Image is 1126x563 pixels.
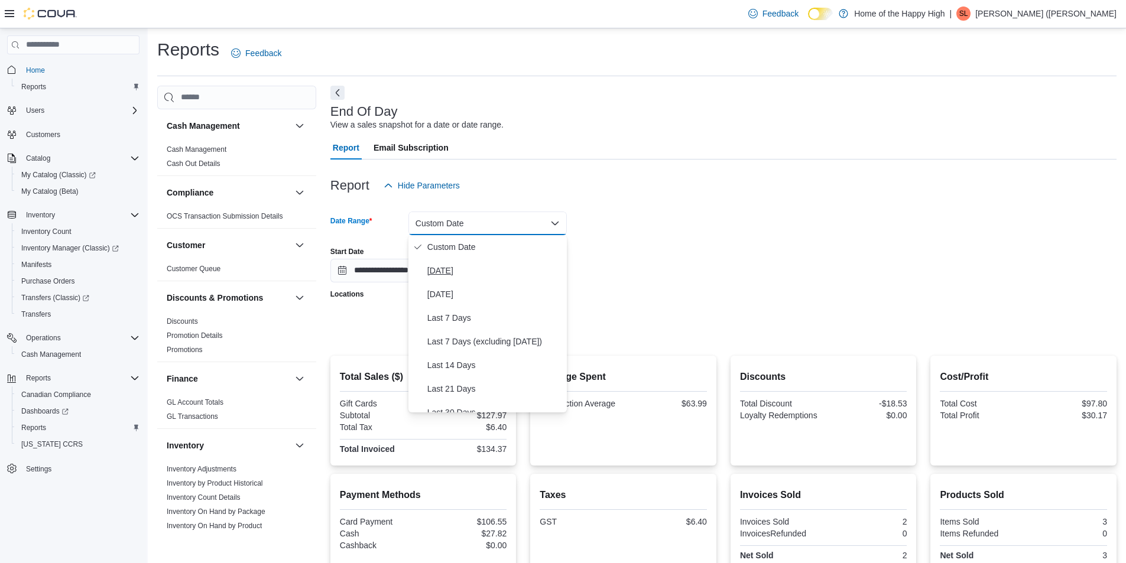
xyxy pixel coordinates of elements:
button: Users [2,102,144,119]
button: Discounts & Promotions [167,292,290,304]
a: My Catalog (Classic) [12,167,144,183]
button: Inventory Count [12,223,144,240]
span: SL [959,6,968,21]
div: Select listbox [408,235,567,412]
button: Reports [12,419,144,436]
h2: Products Sold [940,488,1107,502]
span: Inventory Manager (Classic) [21,243,119,253]
span: Reports [21,423,46,432]
a: Inventory Manager (Classic) [17,241,124,255]
button: Custom Date [408,211,567,235]
div: $30.17 [1026,411,1107,420]
a: Inventory Count Details [167,493,241,502]
a: Discounts [167,317,198,326]
span: Reports [21,82,46,92]
div: Cashback [340,541,421,550]
div: $127.97 [426,411,507,420]
h1: Reports [157,38,219,61]
a: Inventory by Product Historical [167,479,263,487]
a: Inventory Manager (Classic) [12,240,144,256]
a: Customers [21,128,65,142]
div: View a sales snapshot for a date or date range. [330,119,504,131]
div: $6.40 [426,422,507,432]
span: Canadian Compliance [17,388,139,402]
div: Total Cost [940,399,1021,408]
div: 0 [826,529,907,538]
div: GST [540,517,621,526]
a: Transfers (Classic) [12,289,144,306]
button: Canadian Compliance [12,386,144,403]
span: Users [26,106,44,115]
div: Total Profit [940,411,1021,420]
span: Last 30 Days [427,405,562,419]
a: Transfers (Classic) [17,291,94,305]
input: Press the down key to open a popover containing a calendar. [330,259,444,282]
span: Operations [21,331,139,345]
div: Subtotal [340,411,421,420]
div: Sean (Lucas) Wilton [956,6,971,21]
a: Feedback [226,41,286,65]
a: [US_STATE] CCRS [17,437,87,451]
span: [US_STATE] CCRS [21,440,83,449]
h3: Inventory [167,440,204,451]
span: Inventory Manager (Classic) [17,241,139,255]
a: Feedback [744,2,803,25]
button: Customer [293,238,307,252]
div: Loyalty Redemptions [740,411,821,420]
button: Inventory [21,208,60,222]
a: Cash Out Details [167,160,220,168]
img: Cova [24,8,77,19]
button: Cash Management [293,119,307,133]
a: GL Account Totals [167,398,223,406]
a: Transfers [17,307,56,321]
input: Dark Mode [808,8,833,20]
a: Reports [17,421,51,435]
span: GL Account Totals [167,398,223,407]
div: $106.55 [426,517,507,526]
span: Inventory [21,208,139,222]
span: Last 7 Days [427,311,562,325]
div: Gift Cards [340,399,421,408]
a: Inventory On Hand by Package [167,507,265,516]
div: $0.00 [826,411,907,420]
button: Finance [167,373,290,385]
p: | [950,6,952,21]
span: Report [333,136,359,160]
span: Email Subscription [374,136,449,160]
a: OCS Transaction Submission Details [167,212,283,220]
span: Custom Date [427,240,562,254]
h2: Discounts [740,370,907,384]
span: Feedback [762,8,799,19]
p: [PERSON_NAME] ([PERSON_NAME] [975,6,1117,21]
span: Home [21,63,139,77]
span: Manifests [21,260,51,269]
span: Manifests [17,258,139,272]
a: Cash Management [167,145,226,154]
span: Inventory by Product Historical [167,479,263,488]
button: Reports [2,370,144,386]
a: Cash Management [17,347,86,362]
span: Catalog [26,154,50,163]
button: Manifests [12,256,144,273]
a: Manifests [17,258,56,272]
button: Operations [2,330,144,346]
span: Operations [26,333,61,343]
label: Locations [330,289,364,299]
button: Inventory [293,438,307,453]
div: Cash Management [157,142,316,175]
div: Invoices Sold [740,517,821,526]
span: Cash Management [17,347,139,362]
span: Promotion Details [167,331,223,340]
div: Total Tax [340,422,421,432]
label: Start Date [330,247,364,256]
nav: Complex example [7,57,139,508]
div: Cash [340,529,421,538]
strong: Net Sold [940,551,974,560]
span: Canadian Compliance [21,390,91,399]
button: Reports [21,371,56,385]
span: My Catalog (Classic) [21,170,96,180]
span: Settings [21,461,139,476]
div: Customer [157,262,316,281]
span: Reports [17,80,139,94]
